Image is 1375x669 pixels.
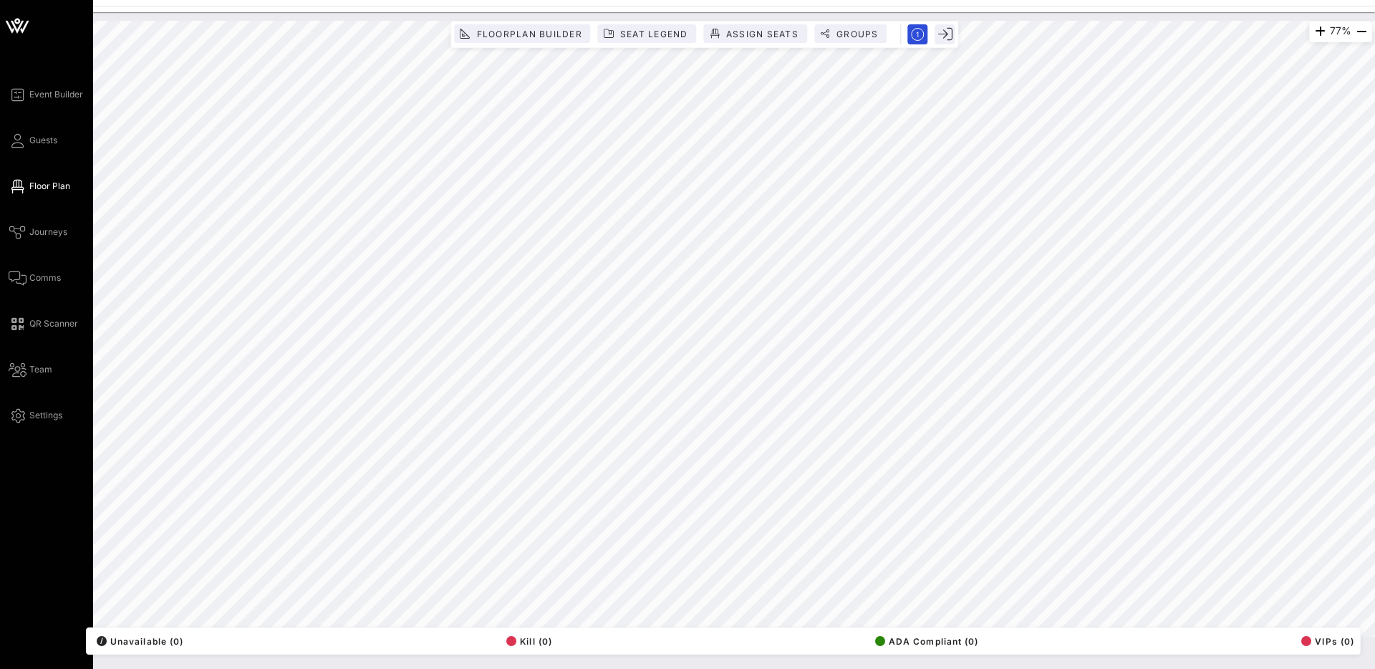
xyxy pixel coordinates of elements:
span: Team [29,363,52,376]
span: Settings [29,409,62,422]
span: Floorplan Builder [476,29,582,39]
button: Assign Seats [704,24,807,43]
span: Floor Plan [29,180,70,193]
span: QR Scanner [29,317,78,330]
button: Seat Legend [598,24,697,43]
span: Comms [29,271,61,284]
a: Team [9,361,52,378]
a: QR Scanner [9,315,78,332]
a: Journeys [9,223,67,241]
button: Groups [814,24,887,43]
button: VIPs (0) [1297,631,1354,651]
a: Floor Plan [9,178,70,195]
a: Guests [9,132,57,149]
a: Event Builder [9,86,83,103]
a: Settings [9,407,62,424]
span: VIPs (0) [1301,636,1354,647]
a: Comms [9,269,61,287]
button: Floorplan Builder [454,24,590,43]
button: /Unavailable (0) [92,631,183,651]
span: Event Builder [29,88,83,101]
span: Assign Seats [725,29,799,39]
div: / [97,636,107,646]
div: 77% [1309,21,1372,42]
span: Seat Legend [619,29,688,39]
span: Groups [836,29,879,39]
button: ADA Compliant (0) [871,631,978,651]
button: Kill (0) [502,631,552,651]
span: Guests [29,134,57,147]
span: ADA Compliant (0) [875,636,978,647]
span: Journeys [29,226,67,239]
span: Kill (0) [506,636,552,647]
span: Unavailable (0) [97,636,183,647]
